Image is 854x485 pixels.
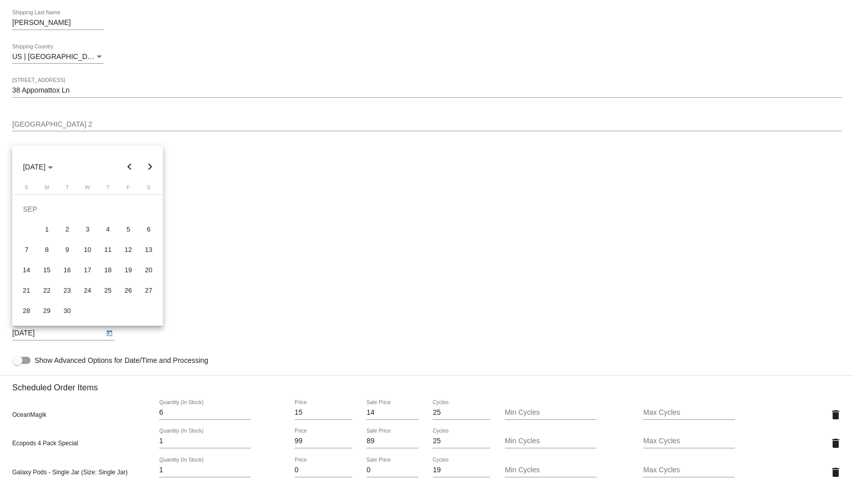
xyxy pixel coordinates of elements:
td: September 18, 2025 [98,260,118,280]
th: Friday [118,184,138,194]
div: 23 [58,281,76,300]
td: September 24, 2025 [77,280,98,301]
th: Wednesday [77,184,98,194]
td: September 13, 2025 [138,240,159,260]
div: 7 [17,241,36,259]
div: 12 [119,241,137,259]
div: 28 [17,302,36,320]
div: 17 [78,261,97,279]
td: September 2, 2025 [57,219,77,240]
td: September 4, 2025 [98,219,118,240]
th: Saturday [138,184,159,194]
td: September 12, 2025 [118,240,138,260]
td: September 9, 2025 [57,240,77,260]
div: 24 [78,281,97,300]
div: 10 [78,241,97,259]
div: 4 [99,220,117,239]
td: September 5, 2025 [118,219,138,240]
td: September 11, 2025 [98,240,118,260]
td: September 21, 2025 [16,280,37,301]
td: September 19, 2025 [118,260,138,280]
div: 27 [139,281,158,300]
div: 29 [38,302,56,320]
td: September 27, 2025 [138,280,159,301]
div: 25 [99,281,117,300]
td: SEP [16,199,159,219]
div: 11 [99,241,117,259]
th: Monday [37,184,57,194]
div: 20 [139,261,158,279]
div: 1 [38,220,56,239]
td: September 30, 2025 [57,301,77,321]
td: September 3, 2025 [77,219,98,240]
td: September 28, 2025 [16,301,37,321]
td: September 26, 2025 [118,280,138,301]
div: 3 [78,220,97,239]
td: September 7, 2025 [16,240,37,260]
div: 9 [58,241,76,259]
td: September 1, 2025 [37,219,57,240]
div: 13 [139,241,158,259]
td: September 17, 2025 [77,260,98,280]
div: 14 [17,261,36,279]
td: September 22, 2025 [37,280,57,301]
td: September 10, 2025 [77,240,98,260]
div: 30 [58,302,76,320]
td: September 20, 2025 [138,260,159,280]
td: September 15, 2025 [37,260,57,280]
div: 15 [38,261,56,279]
th: Tuesday [57,184,77,194]
div: 6 [139,220,158,239]
td: September 14, 2025 [16,260,37,280]
div: 8 [38,241,56,259]
button: Next month [140,157,160,177]
span: [DATE] [23,163,53,171]
td: September 29, 2025 [37,301,57,321]
div: 5 [119,220,137,239]
button: Previous month [120,157,140,177]
td: September 16, 2025 [57,260,77,280]
td: September 8, 2025 [37,240,57,260]
div: 26 [119,281,137,300]
div: 21 [17,281,36,300]
td: September 23, 2025 [57,280,77,301]
td: September 6, 2025 [138,219,159,240]
div: 18 [99,261,117,279]
div: 19 [119,261,137,279]
th: Thursday [98,184,118,194]
td: September 25, 2025 [98,280,118,301]
th: Sunday [16,184,37,194]
div: 22 [38,281,56,300]
div: 16 [58,261,76,279]
div: 2 [58,220,76,239]
button: Choose month and year [15,157,61,177]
